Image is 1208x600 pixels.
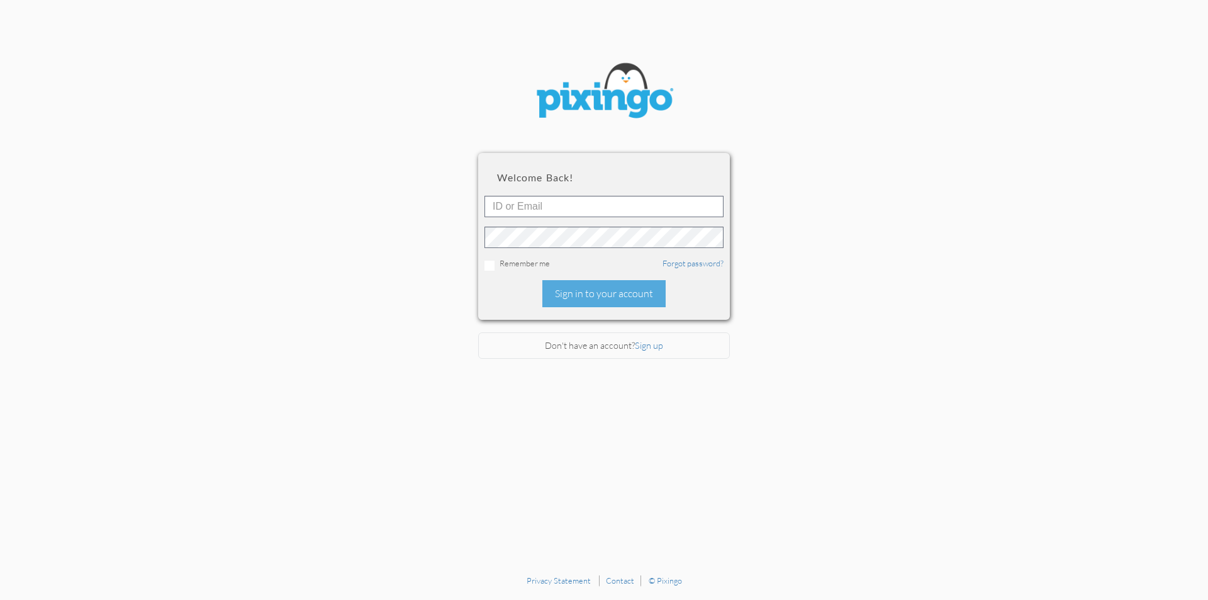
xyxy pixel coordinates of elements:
h2: Welcome back! [497,172,711,183]
a: Privacy Statement [527,575,591,586]
div: Don't have an account? [478,332,730,359]
a: Sign up [635,340,663,351]
a: Contact [606,575,634,586]
a: © Pixingo [649,575,682,586]
div: Remember me [484,258,724,271]
a: Forgot password? [663,258,724,268]
div: Sign in to your account [542,280,666,307]
iframe: Chat [1207,599,1208,600]
input: ID or Email [484,196,724,217]
img: pixingo logo [528,57,679,128]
